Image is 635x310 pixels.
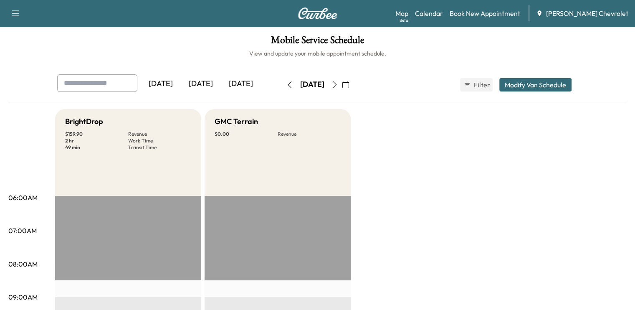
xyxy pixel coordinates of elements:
[8,292,38,302] p: 09:00AM
[278,131,341,137] p: Revenue
[65,116,103,127] h5: BrightDrop
[460,78,493,91] button: Filter
[499,78,572,91] button: Modify Van Schedule
[128,144,191,151] p: Transit Time
[546,8,628,18] span: [PERSON_NAME] Chevrolet
[395,8,408,18] a: MapBeta
[65,144,128,151] p: 49 min
[8,259,38,269] p: 08:00AM
[450,8,520,18] a: Book New Appointment
[215,116,258,127] h5: GMC Terrain
[8,35,627,49] h1: Mobile Service Schedule
[128,137,191,144] p: Work Time
[65,131,128,137] p: $ 159.90
[141,74,181,94] div: [DATE]
[128,131,191,137] p: Revenue
[181,74,221,94] div: [DATE]
[300,79,324,90] div: [DATE]
[400,17,408,23] div: Beta
[8,193,38,203] p: 06:00AM
[8,226,37,236] p: 07:00AM
[415,8,443,18] a: Calendar
[65,137,128,144] p: 2 hr
[215,131,278,137] p: $ 0.00
[8,49,627,58] h6: View and update your mobile appointment schedule.
[221,74,261,94] div: [DATE]
[474,80,489,90] span: Filter
[298,8,338,19] img: Curbee Logo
